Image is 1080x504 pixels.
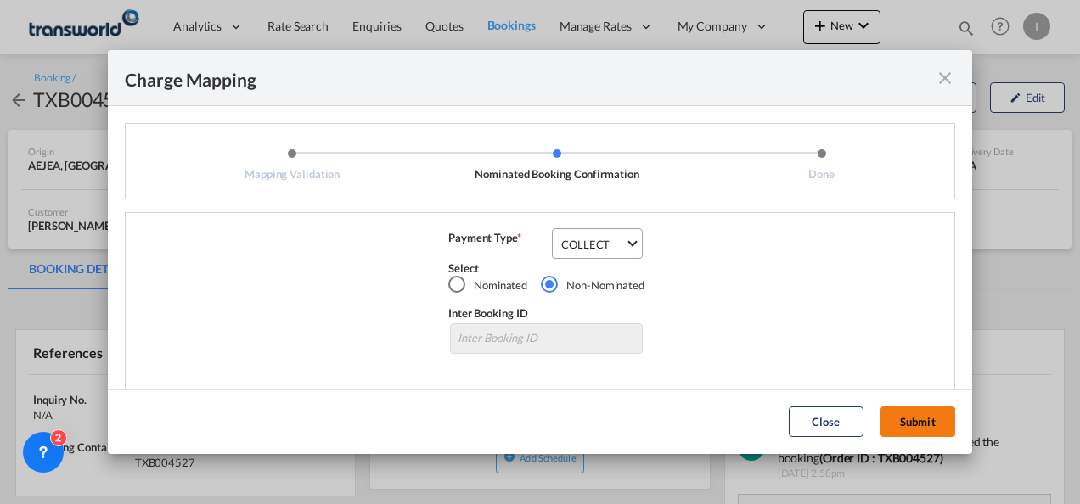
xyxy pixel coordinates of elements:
div: COLLECT [561,238,610,251]
md-radio-button: Non-Nominated [541,277,644,294]
body: Editor, editor10 [17,17,295,35]
md-radio-button: Nominated [448,277,527,294]
div: Inter Booking ID [448,305,644,321]
input: Inter Booking ID [450,323,643,354]
li: Done [689,148,954,182]
div: Charge Mapping [125,67,256,88]
li: Mapping Validation [160,148,425,182]
md-dialog: Mapping ValidationNominated Booking ... [108,50,972,453]
md-select: Select Payment Type: COLLECT [552,228,643,259]
div: Select [448,260,644,276]
button: Submit [880,406,955,437]
li: Nominated Booking Confirmation [425,148,689,182]
button: Close [789,406,863,437]
div: Payment Type [448,230,550,260]
md-icon: icon-close fg-AAA8AD cursor [935,68,955,88]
